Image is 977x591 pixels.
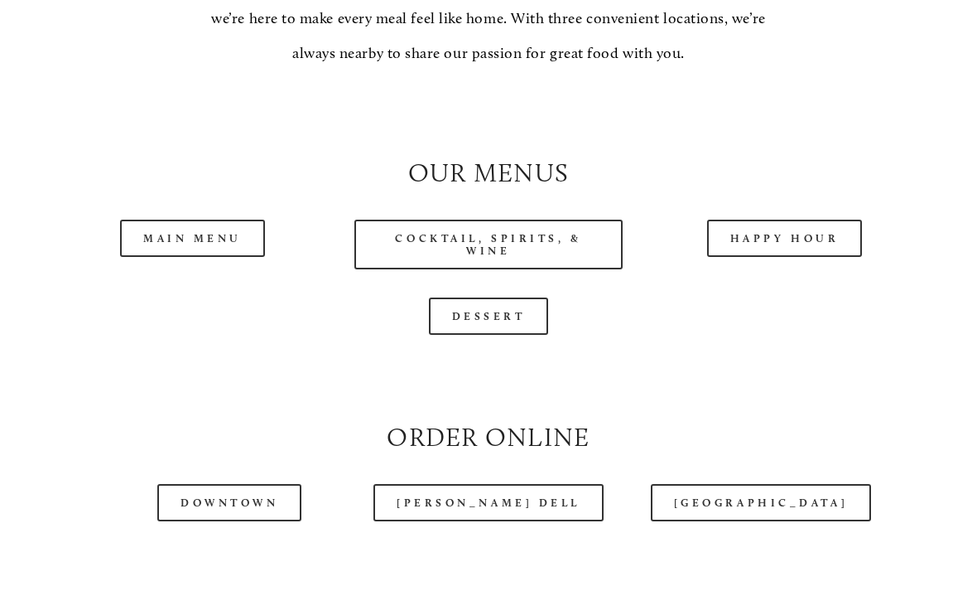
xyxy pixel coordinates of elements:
[59,155,918,191] h2: Our Menus
[59,419,918,456] h2: Order Online
[429,298,549,335] a: Dessert
[120,220,265,257] a: Main Menu
[354,220,622,269] a: Cocktail, Spirits, & Wine
[651,484,871,521] a: [GEOGRAPHIC_DATA]
[157,484,301,521] a: Downtown
[707,220,863,257] a: Happy Hour
[373,484,604,521] a: [PERSON_NAME] Dell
